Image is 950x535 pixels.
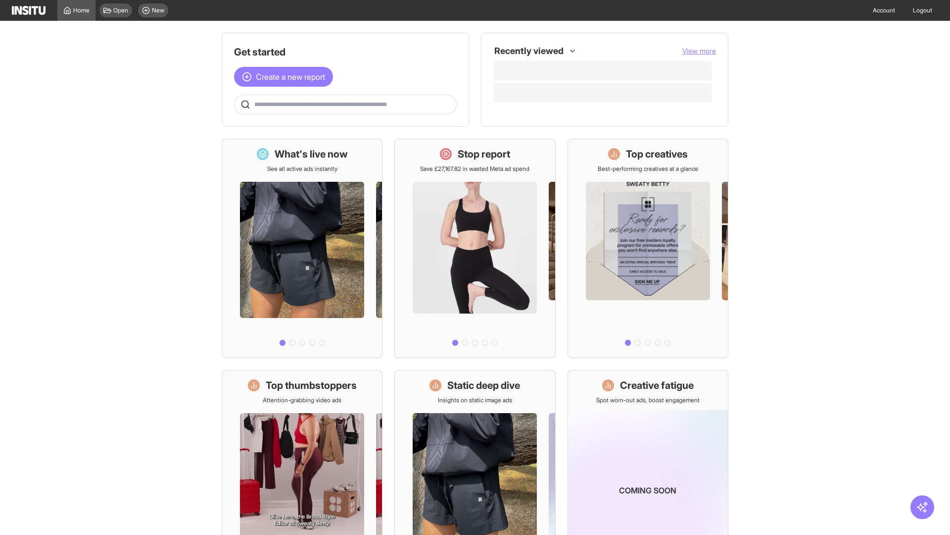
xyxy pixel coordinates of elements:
img: Logo [12,6,46,15]
a: Stop reportSave £27,167.82 in wasted Meta ad spend [394,139,555,358]
span: Open [113,6,128,14]
a: What's live nowSee all active ads instantly [222,139,382,358]
h1: Static deep dive [447,378,520,392]
span: View more [682,47,716,55]
h1: Top thumbstoppers [266,378,357,392]
button: View more [682,46,716,56]
h1: What's live now [275,147,348,161]
p: Insights on static image ads [438,396,512,404]
span: Create a new report [256,71,325,83]
p: Save £27,167.82 in wasted Meta ad spend [420,165,529,173]
p: See all active ads instantly [267,165,337,173]
p: Best-performing creatives at a glance [598,165,698,173]
a: Top creativesBest-performing creatives at a glance [568,139,728,358]
h1: Get started [234,45,457,59]
h1: Stop report [458,147,510,161]
h1: Top creatives [626,147,688,161]
p: Attention-grabbing video ads [263,396,341,404]
button: Create a new report [234,67,333,87]
span: New [152,6,164,14]
span: Home [73,6,90,14]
